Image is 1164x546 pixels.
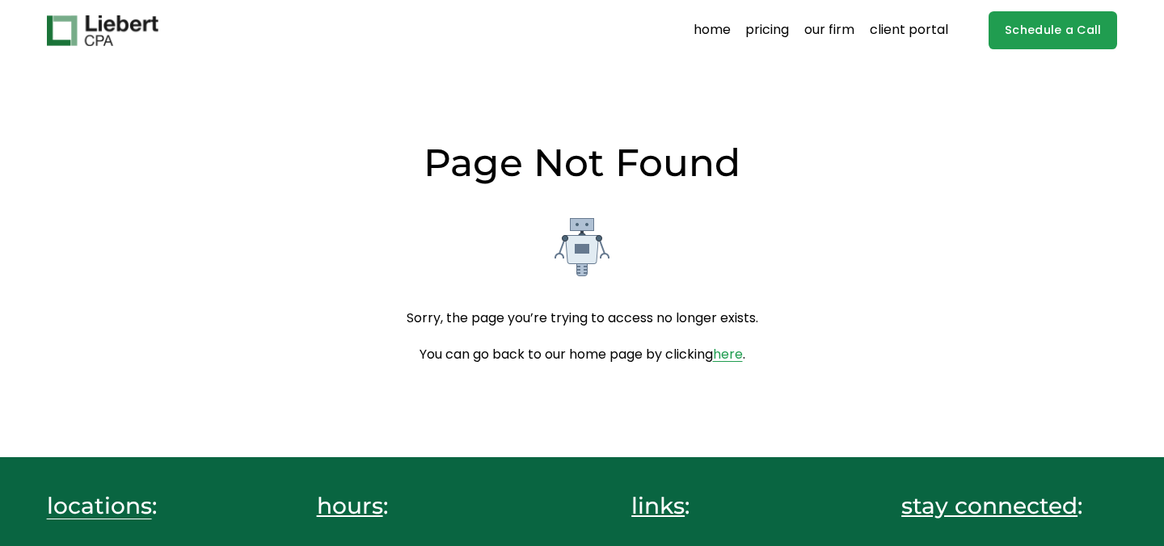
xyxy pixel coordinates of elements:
[745,18,789,44] a: pricing
[47,490,263,521] h4: :
[631,490,847,521] h4: :
[47,15,158,46] img: Liebert CPA
[870,18,948,44] a: client portal
[47,490,152,521] a: locations
[47,307,1118,330] p: Sorry, the page you’re trying to access no longer exists.
[317,490,533,521] h4: :
[901,492,1078,519] span: stay connected
[47,138,1118,187] h2: Page Not Found
[694,18,731,44] a: home
[47,343,1118,367] p: You can go back to our home page by clicking .
[989,11,1117,49] a: Schedule a Call
[713,345,743,363] a: here
[631,492,685,519] span: links
[804,18,854,44] a: our firm
[317,492,383,519] span: hours
[901,490,1117,521] h4: :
